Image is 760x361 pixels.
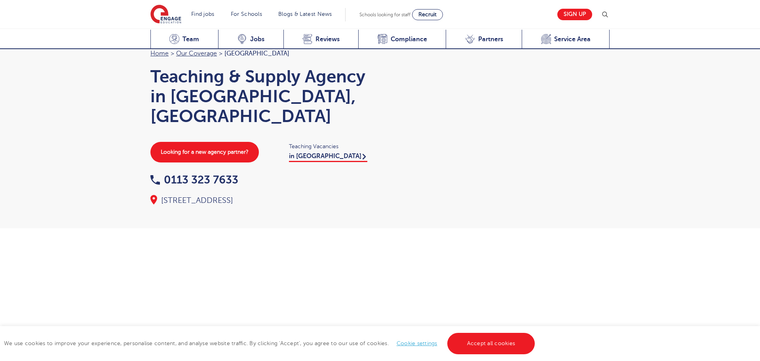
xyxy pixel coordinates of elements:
span: Teaching Vacancies [289,142,372,151]
span: > [219,50,222,57]
span: Partners [478,35,503,43]
span: Service Area [554,35,591,43]
h1: Teaching & Supply Agency in [GEOGRAPHIC_DATA], [GEOGRAPHIC_DATA] [150,67,372,126]
a: in [GEOGRAPHIC_DATA] [289,153,367,162]
a: Accept all cookies [447,333,535,354]
a: Looking for a new agency partner? [150,142,259,162]
a: Home [150,50,169,57]
a: Find jobs [191,11,215,17]
div: [STREET_ADDRESS] [150,195,372,206]
a: Sign up [557,9,592,20]
a: Recruit [412,9,443,20]
span: > [171,50,174,57]
a: Compliance [358,30,446,49]
span: Schools looking for staff [359,12,410,17]
span: Jobs [250,35,264,43]
span: Recruit [418,11,437,17]
span: Team [182,35,199,43]
img: Engage Education [150,5,181,25]
a: Service Area [522,30,610,49]
a: Blogs & Latest News [278,11,332,17]
span: Reviews [315,35,340,43]
a: For Schools [231,11,262,17]
a: Cookie settings [397,340,437,346]
nav: breadcrumb [150,48,372,59]
span: We use cookies to improve your experience, personalise content, and analyse website traffic. By c... [4,340,537,346]
a: 0113 323 7633 [150,174,238,186]
a: Our coverage [176,50,217,57]
a: Jobs [218,30,283,49]
a: Partners [446,30,522,49]
span: Compliance [391,35,427,43]
a: Reviews [283,30,359,49]
span: [GEOGRAPHIC_DATA] [224,50,289,57]
a: Team [150,30,218,49]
